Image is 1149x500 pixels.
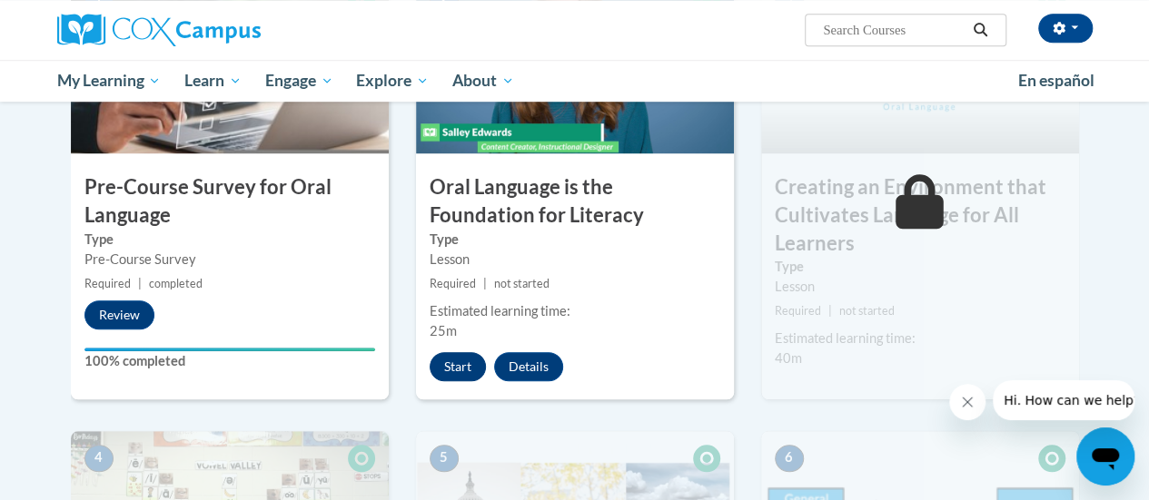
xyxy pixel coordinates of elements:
h3: Oral Language is the Foundation for Literacy [416,173,734,230]
span: not started [839,304,895,318]
h3: Pre-Course Survey for Oral Language [71,173,389,230]
iframe: Close message [949,384,986,420]
a: Engage [253,60,345,102]
button: Start [430,352,486,381]
span: Learn [184,70,242,92]
span: My Learning [56,70,161,92]
button: Account Settings [1038,14,1093,43]
span: Required [430,277,476,290]
span: | [483,277,487,290]
span: Required [775,304,821,318]
span: 5 [430,445,459,472]
a: Cox Campus [57,14,384,46]
a: My Learning [45,60,173,102]
div: Main menu [44,60,1106,102]
button: Review [84,300,154,329]
span: not started [494,277,550,290]
span: 6 [775,445,804,472]
div: Your progress [84,348,375,351]
button: Search [966,19,994,41]
label: Type [430,230,720,250]
span: Hi. How can we help? [11,13,147,27]
div: Estimated learning time: [775,328,1065,348]
div: Lesson [775,277,1065,297]
span: En español [1018,71,1095,90]
button: Details [494,352,563,381]
a: About [441,60,526,102]
label: Type [775,257,1065,277]
span: Engage [265,70,333,92]
label: Type [84,230,375,250]
span: About [452,70,514,92]
h3: Creating an Environment that Cultivates Language for All Learners [761,173,1079,257]
label: 100% completed [84,351,375,371]
span: Explore [356,70,429,92]
span: | [828,304,832,318]
a: Explore [344,60,441,102]
span: 25m [430,323,457,338]
div: Estimated learning time: [430,301,720,321]
div: Pre-Course Survey [84,250,375,270]
span: 40m [775,350,802,366]
span: Required [84,277,131,290]
a: En español [1006,62,1106,100]
div: Lesson [430,250,720,270]
span: | [138,277,142,290]
input: Search Courses [821,19,966,41]
iframe: Message from company [993,380,1134,420]
span: completed [149,277,203,290]
a: Learn [173,60,253,102]
img: Cox Campus [57,14,261,46]
iframe: Button to launch messaging window [1076,427,1134,485]
span: 4 [84,445,114,472]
